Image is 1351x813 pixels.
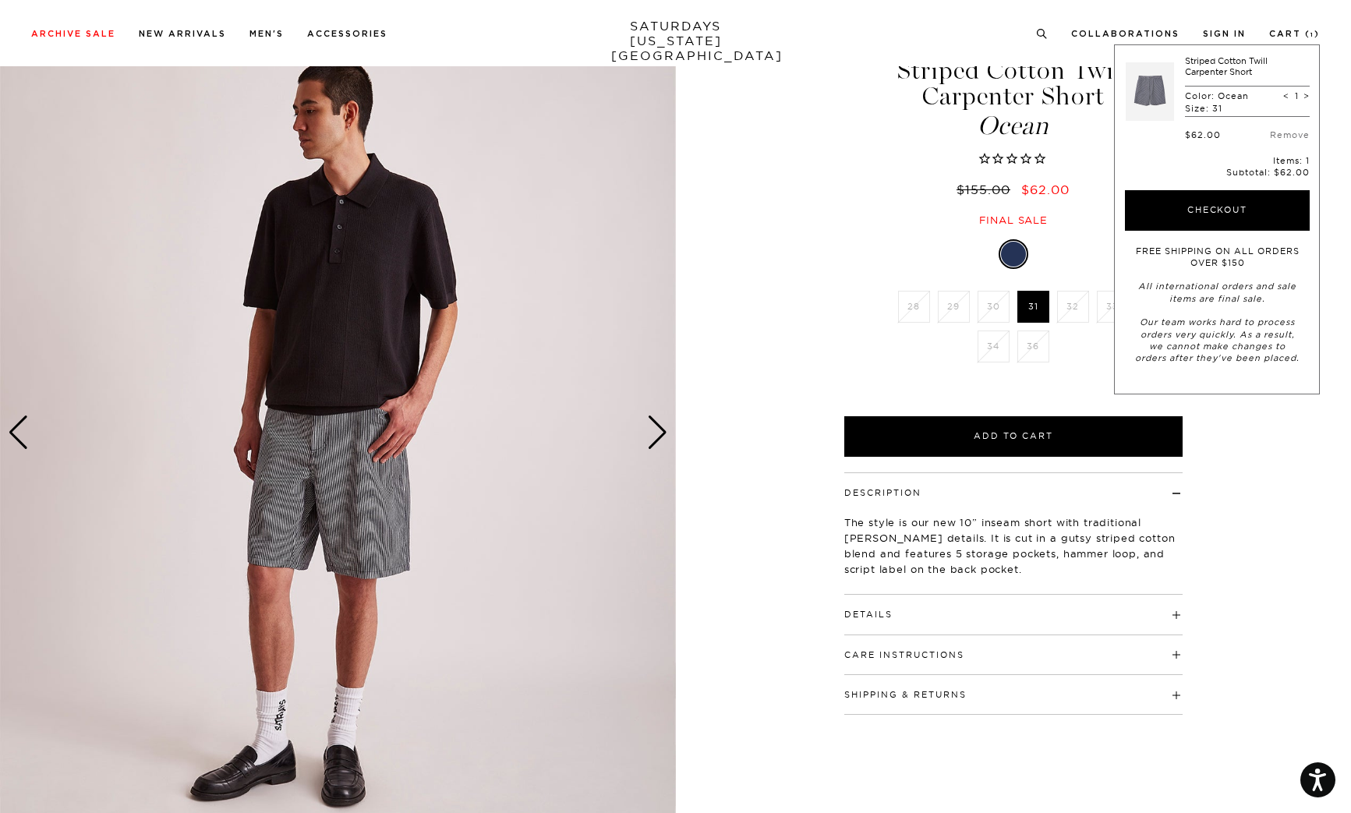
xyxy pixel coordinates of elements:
small: 1 [1310,32,1314,38]
button: Care Instructions [844,651,964,659]
a: Striped Cotton Twill Carpenter Short [1185,55,1268,77]
a: Remove [1270,129,1310,140]
a: Men's [249,30,284,38]
div: Final sale [842,214,1185,227]
a: Collaborations [1071,30,1179,38]
del: $155.00 [957,182,1017,197]
button: Add to Cart [844,416,1183,457]
a: Sign In [1203,30,1246,38]
em: All international orders and sale items are final sale. [1138,281,1296,303]
h1: Striped Cotton Twill Carpenter Short [842,58,1185,139]
button: Shipping & Returns [844,691,967,699]
span: Ocean [842,113,1185,139]
a: Cart (1) [1269,30,1320,38]
button: Details [844,610,893,619]
a: New Arrivals [139,30,226,38]
p: The style is our new 10” inseam short with traditional [PERSON_NAME] details. It is cut in a guts... [844,514,1183,577]
p: Size: 31 [1185,103,1249,114]
div: $62.00 [1185,129,1221,140]
p: Subtotal: [1125,167,1310,178]
span: $62.00 [1274,167,1310,178]
em: Our team works hard to process orders very quickly. As a result, we cannot make changes to orders... [1135,316,1300,363]
button: Checkout [1125,190,1310,231]
span: $62.00 [1021,182,1070,197]
a: Accessories [307,30,387,38]
span: Rated 0.0 out of 5 stars 0 reviews [842,151,1185,168]
div: Next slide [647,415,668,450]
a: Archive Sale [31,30,115,38]
p: Color: Ocean [1185,90,1249,101]
label: 31 [1017,291,1049,323]
p: FREE SHIPPING ON ALL ORDERS OVER $150 [1133,246,1302,270]
span: < [1283,90,1289,101]
button: Description [844,489,921,497]
span: > [1303,90,1310,101]
div: Previous slide [8,415,29,450]
p: Items: 1 [1125,155,1310,166]
a: SATURDAYS[US_STATE][GEOGRAPHIC_DATA] [611,19,740,63]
